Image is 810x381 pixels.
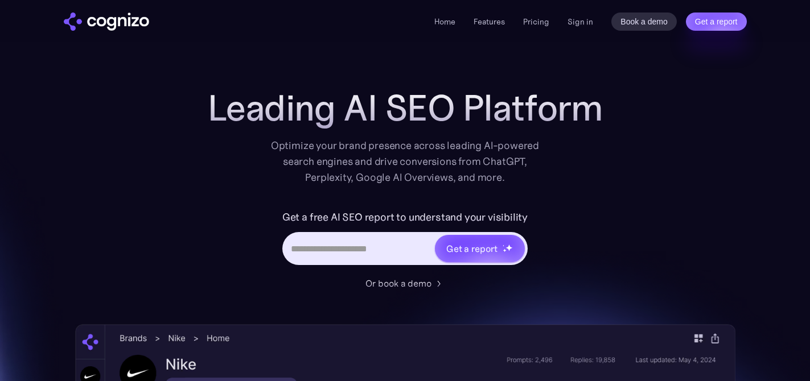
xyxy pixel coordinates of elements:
img: star [503,245,504,246]
img: star [505,244,513,251]
label: Get a free AI SEO report to understand your visibility [282,208,528,226]
a: home [64,13,149,31]
img: star [503,249,507,252]
img: cognizo logo [64,13,149,31]
a: Get a reportstarstarstar [434,234,526,263]
div: Optimize your brand presence across leading AI-powered search engines and drive conversions from ... [265,138,545,185]
a: Or book a demo [365,276,445,290]
a: Features [474,16,505,27]
h1: Leading AI SEO Platform [208,88,603,129]
a: Get a report [686,13,747,31]
a: Sign in [568,15,593,28]
form: Hero URL Input Form [282,208,528,271]
a: Home [434,16,455,27]
a: Pricing [523,16,549,27]
div: Or book a demo [365,276,431,290]
div: Get a report [446,242,497,255]
a: Book a demo [611,13,677,31]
